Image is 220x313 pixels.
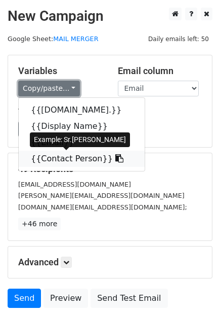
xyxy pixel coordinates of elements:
small: [EMAIL_ADDRESS][DOMAIN_NAME] [18,181,131,188]
span: Daily emails left: 50 [145,33,212,45]
small: [PERSON_NAME][EMAIL_ADDRESS][DOMAIN_NAME] [18,192,185,199]
a: Send Test Email [91,289,167,308]
small: Google Sheet: [8,35,99,43]
small: [DOMAIN_NAME][EMAIL_ADDRESS][DOMAIN_NAME]; [18,203,187,211]
div: Example: Sr.[PERSON_NAME] [30,132,130,147]
h2: New Campaign [8,8,212,25]
a: {{Display Name}} [19,118,145,134]
a: MAIL MERGER [53,35,98,43]
a: +46 more [18,218,61,230]
a: Daily emails left: 50 [145,35,212,43]
h5: Email column [118,65,202,77]
a: {{Email}} [19,134,145,151]
a: Copy/paste... [18,81,80,96]
a: {{[DOMAIN_NAME].}} [19,102,145,118]
a: Preview [43,289,88,308]
a: {{Contact Person}} [19,151,145,167]
a: Send [8,289,41,308]
iframe: Chat Widget [169,264,220,313]
h5: Variables [18,65,103,77]
h5: Advanced [18,257,202,268]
